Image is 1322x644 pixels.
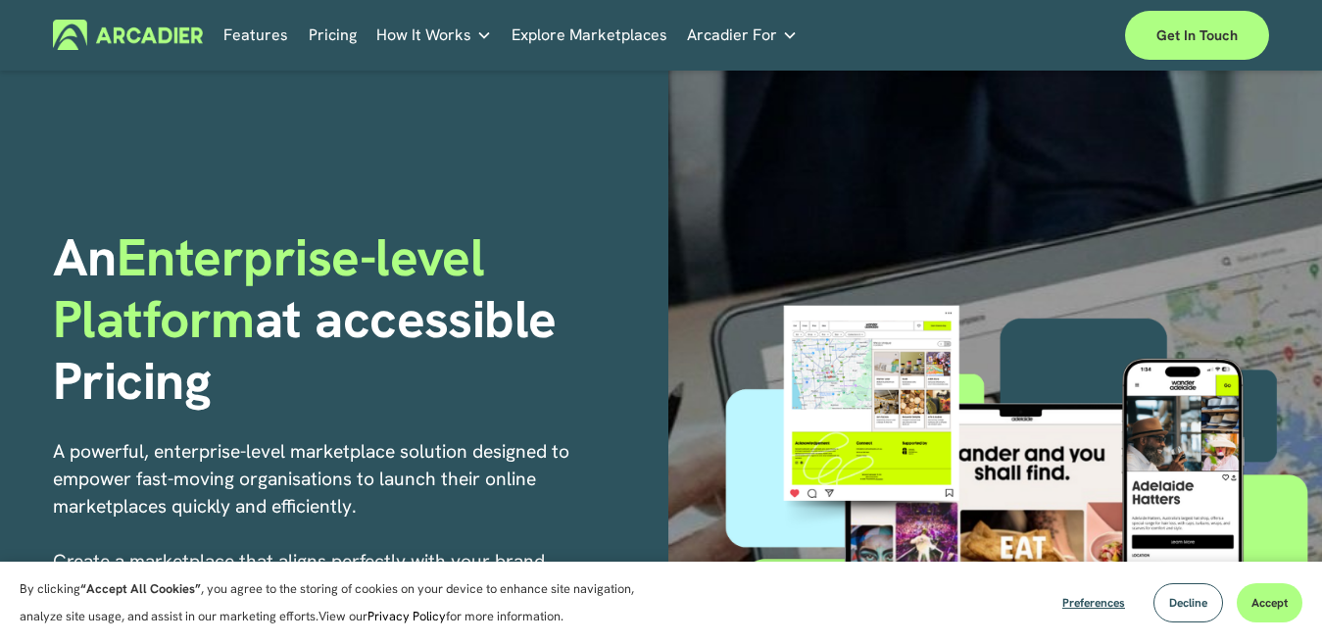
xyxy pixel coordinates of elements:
img: Arcadier [53,20,203,50]
button: Preferences [1048,583,1140,622]
p: By clicking , you agree to the storing of cookies on your device to enhance site navigation, anal... [20,575,657,630]
a: Features [223,20,288,50]
iframe: Chat Widget [1224,550,1322,644]
a: Explore Marketplaces [512,20,667,50]
span: Decline [1169,595,1207,611]
a: Pricing [309,20,357,50]
a: Get in touch [1125,11,1269,60]
button: Decline [1153,583,1223,622]
a: Privacy Policy [367,608,446,624]
a: folder dropdown [687,20,798,50]
span: How It Works [376,22,471,49]
a: folder dropdown [376,20,492,50]
strong: “Accept All Cookies” [80,580,201,597]
span: Arcadier For [687,22,777,49]
span: Preferences [1062,595,1125,611]
span: Enterprise-level Platform [53,223,498,353]
h1: An at accessible Pricing [53,227,655,412]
